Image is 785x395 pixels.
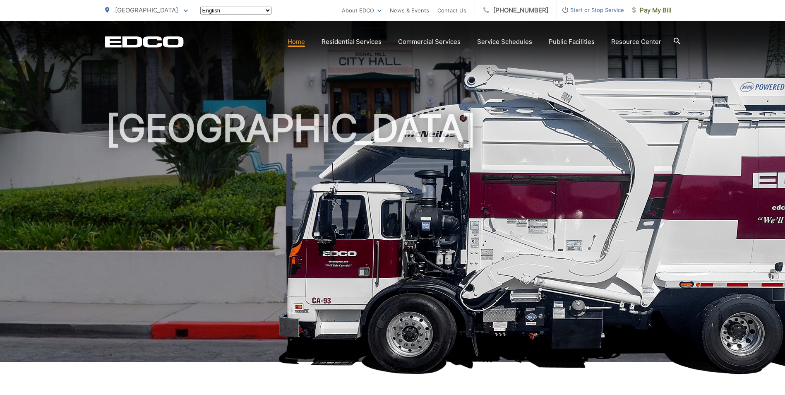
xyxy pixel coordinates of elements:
[105,108,680,370] h1: [GEOGRAPHIC_DATA]
[288,37,305,47] a: Home
[632,5,672,15] span: Pay My Bill
[115,6,178,14] span: [GEOGRAPHIC_DATA]
[398,37,461,47] a: Commercial Services
[342,5,382,15] a: About EDCO
[390,5,429,15] a: News & Events
[477,37,532,47] a: Service Schedules
[200,7,271,14] select: Select a language
[549,37,595,47] a: Public Facilities
[105,36,184,48] a: EDCD logo. Return to the homepage.
[611,37,661,47] a: Resource Center
[437,5,466,15] a: Contact Us
[322,37,382,47] a: Residential Services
